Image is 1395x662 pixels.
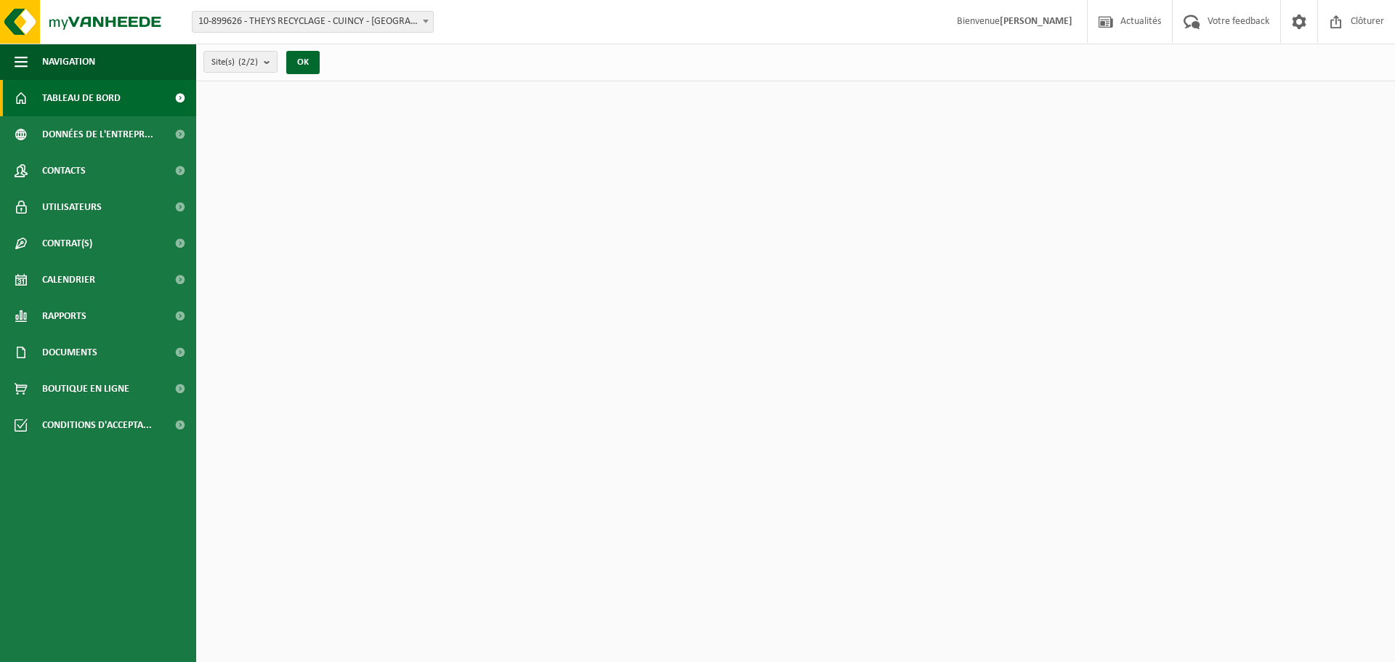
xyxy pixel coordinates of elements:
span: Rapports [42,298,86,334]
span: 10-899626 - THEYS RECYCLAGE - CUINCY - CUINCY [192,11,434,33]
count: (2/2) [238,57,258,67]
span: Tableau de bord [42,80,121,116]
span: Documents [42,334,97,371]
span: Site(s) [211,52,258,73]
span: Contacts [42,153,86,189]
strong: [PERSON_NAME] [1000,16,1072,27]
span: Contrat(s) [42,225,92,262]
span: Utilisateurs [42,189,102,225]
span: 10-899626 - THEYS RECYCLAGE - CUINCY - CUINCY [193,12,433,32]
span: Données de l'entrepr... [42,116,153,153]
button: OK [286,51,320,74]
span: Boutique en ligne [42,371,129,407]
span: Navigation [42,44,95,80]
span: Calendrier [42,262,95,298]
span: Conditions d'accepta... [42,407,152,443]
button: Site(s)(2/2) [203,51,278,73]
